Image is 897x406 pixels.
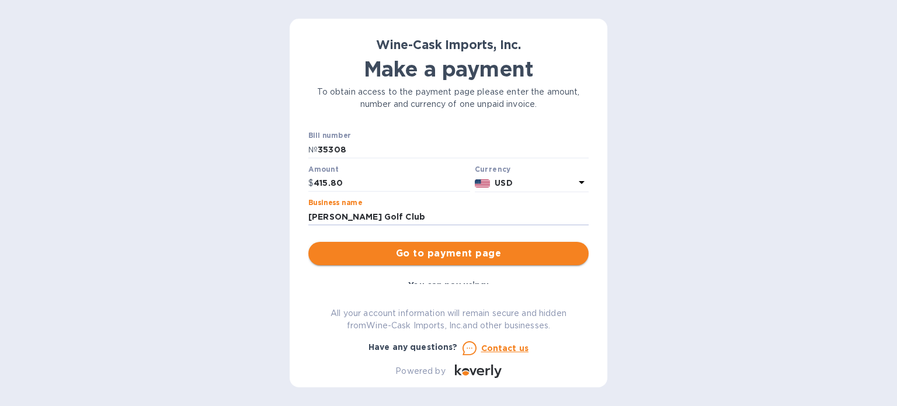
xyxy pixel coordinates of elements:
p: $ [308,177,314,189]
b: USD [495,178,512,188]
label: Bill number [308,133,350,140]
b: Have any questions? [368,342,458,352]
label: Amount [308,166,338,173]
img: USD [475,179,491,188]
b: Currency [475,165,511,173]
span: Go to payment page [318,247,579,261]
label: Business name [308,200,362,207]
input: Enter bill number [318,141,589,158]
p: Powered by [395,365,445,377]
input: 0.00 [314,175,470,192]
p: № [308,144,318,156]
input: Enter business name [308,208,589,225]
button: Go to payment page [308,242,589,265]
b: Wine-Cask Imports, Inc. [376,37,521,52]
b: You can pay using: [408,280,488,290]
u: Contact us [481,343,529,353]
p: To obtain access to the payment page please enter the amount, number and currency of one unpaid i... [308,86,589,110]
p: All your account information will remain secure and hidden from Wine-Cask Imports, Inc. and other... [308,307,589,332]
h1: Make a payment [308,57,589,81]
